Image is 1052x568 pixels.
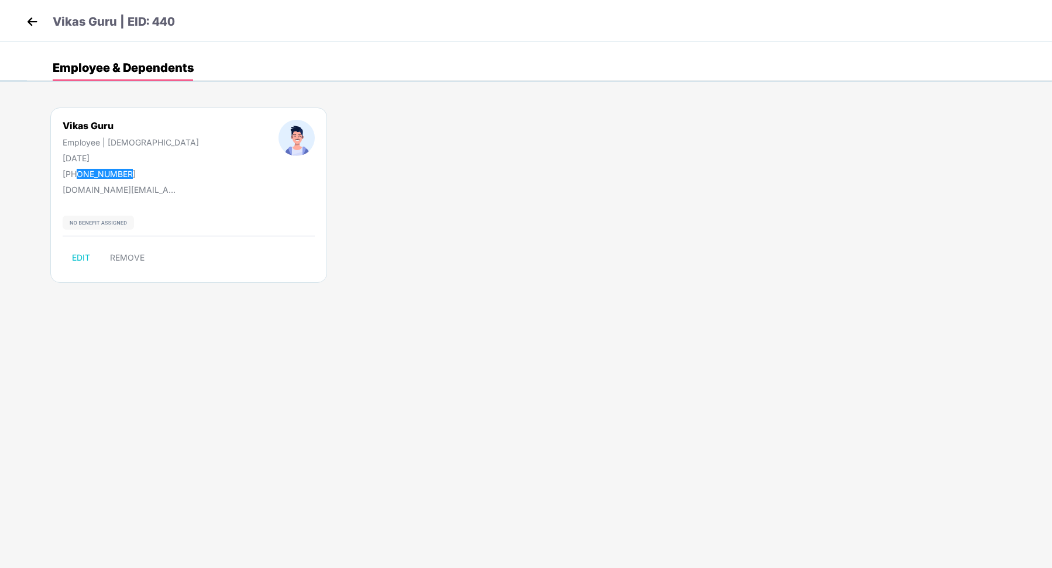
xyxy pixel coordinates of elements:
[63,169,199,179] div: [PHONE_NUMBER]
[63,185,180,195] div: [DOMAIN_NAME][EMAIL_ADDRESS][DOMAIN_NAME]
[63,248,99,267] button: EDIT
[53,62,194,74] div: Employee & Dependents
[63,153,199,163] div: [DATE]
[63,137,199,147] div: Employee | [DEMOGRAPHIC_DATA]
[23,13,41,30] img: back
[63,120,199,131] div: Vikas Guru
[110,253,145,262] span: REMOVE
[53,13,175,31] p: Vikas Guru | EID: 440
[63,216,134,230] img: svg+xml;base64,PHN2ZyB4bWxucz0iaHR0cDovL3d3dy53My5vcmcvMjAwMC9zdmciIHdpZHRoPSIxMjIiIGhlaWdodD0iMj...
[279,120,315,156] img: profileImage
[72,253,90,262] span: EDIT
[101,248,154,267] button: REMOVE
